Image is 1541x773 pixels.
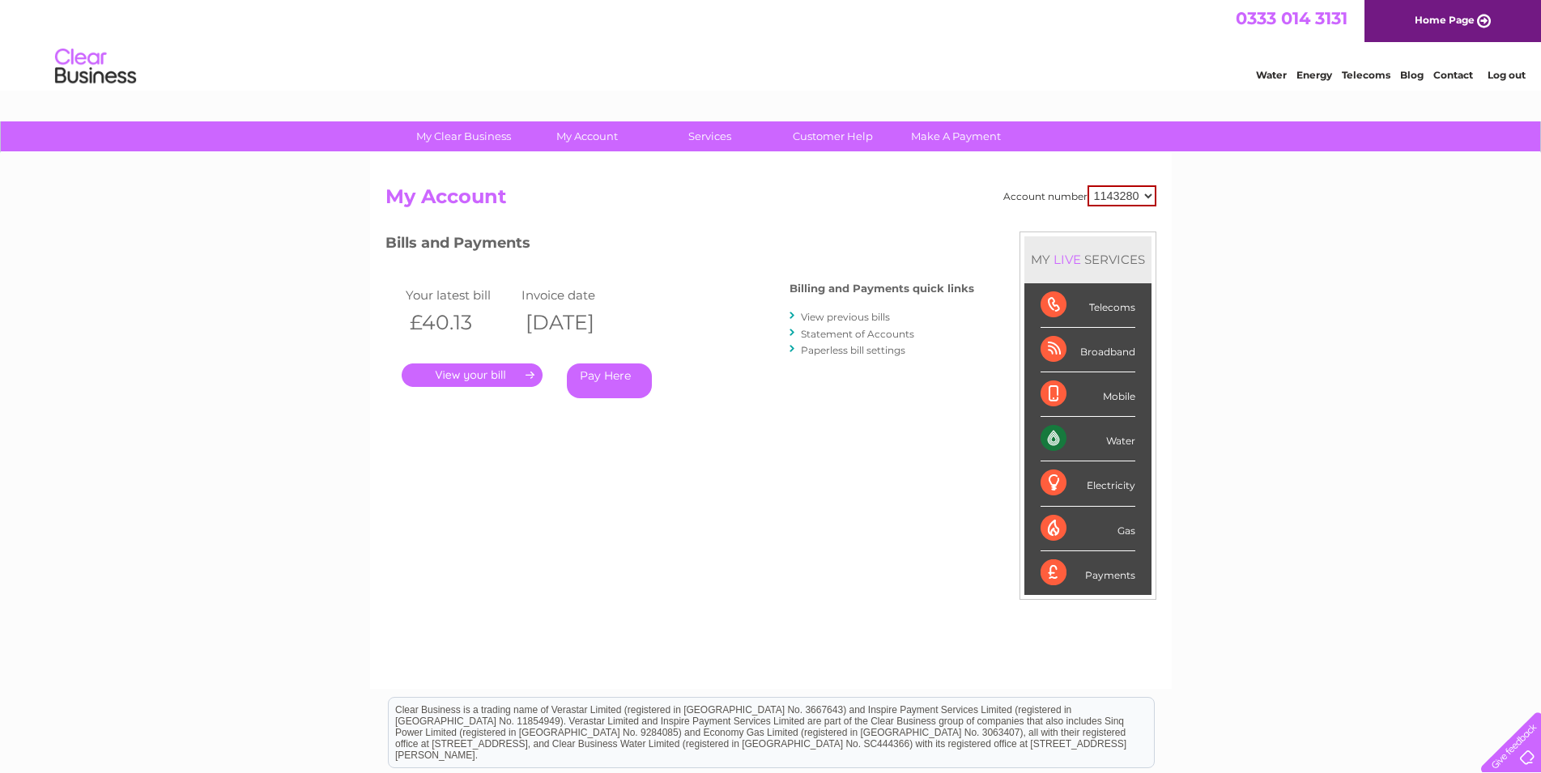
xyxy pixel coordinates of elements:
[1041,551,1135,595] div: Payments
[1041,372,1135,417] div: Mobile
[889,121,1023,151] a: Make A Payment
[385,231,974,260] h3: Bills and Payments
[1041,417,1135,461] div: Water
[385,185,1156,216] h2: My Account
[1041,328,1135,372] div: Broadband
[54,42,137,91] img: logo.png
[517,306,634,339] th: [DATE]
[643,121,777,151] a: Services
[766,121,900,151] a: Customer Help
[402,284,518,306] td: Your latest bill
[1256,69,1287,81] a: Water
[520,121,653,151] a: My Account
[801,311,890,323] a: View previous bills
[402,363,543,387] a: .
[397,121,530,151] a: My Clear Business
[1041,507,1135,551] div: Gas
[1433,69,1473,81] a: Contact
[1488,69,1526,81] a: Log out
[517,284,634,306] td: Invoice date
[1041,283,1135,328] div: Telecoms
[1296,69,1332,81] a: Energy
[801,328,914,340] a: Statement of Accounts
[1024,236,1151,282] div: MY SERVICES
[1400,69,1424,81] a: Blog
[402,306,518,339] th: £40.13
[1342,69,1390,81] a: Telecoms
[1041,461,1135,506] div: Electricity
[801,344,905,356] a: Paperless bill settings
[790,282,974,295] h4: Billing and Payments quick links
[389,9,1154,79] div: Clear Business is a trading name of Verastar Limited (registered in [GEOGRAPHIC_DATA] No. 3667643...
[1050,252,1084,267] div: LIVE
[567,363,652,398] a: Pay Here
[1236,8,1347,28] a: 0333 014 3131
[1003,185,1156,206] div: Account number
